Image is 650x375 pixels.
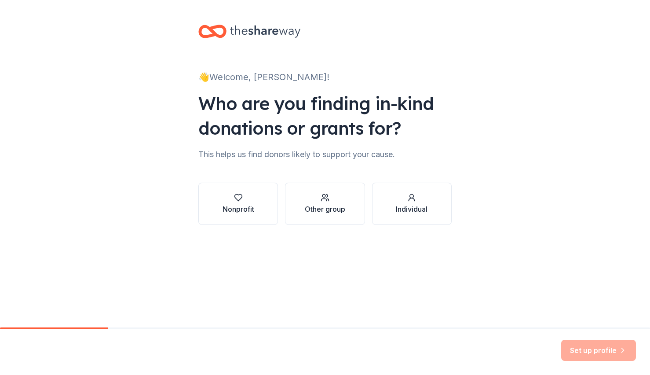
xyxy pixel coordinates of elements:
div: Other group [305,204,345,214]
div: Who are you finding in-kind donations or grants for? [198,91,452,140]
div: 👋 Welcome, [PERSON_NAME]! [198,70,452,84]
button: Nonprofit [198,183,278,225]
button: Individual [372,183,452,225]
div: Individual [396,204,427,214]
div: This helps us find donors likely to support your cause. [198,147,452,162]
div: Nonprofit [223,204,254,214]
button: Other group [285,183,365,225]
